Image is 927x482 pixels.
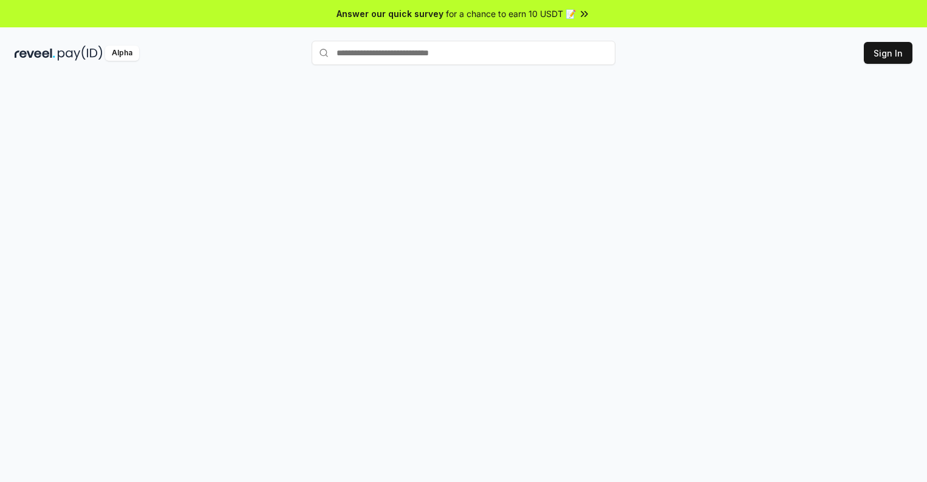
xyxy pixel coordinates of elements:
[15,46,55,61] img: reveel_dark
[446,7,576,20] span: for a chance to earn 10 USDT 📝
[337,7,443,20] span: Answer our quick survey
[105,46,139,61] div: Alpha
[864,42,912,64] button: Sign In
[58,46,103,61] img: pay_id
